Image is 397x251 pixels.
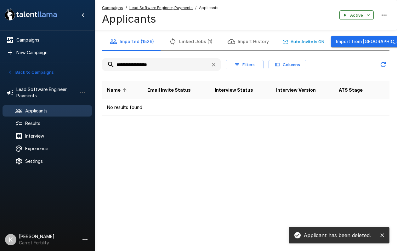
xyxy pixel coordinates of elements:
[339,10,374,20] button: Active
[147,86,191,94] span: Email Invite Status
[102,12,218,26] h4: Applicants
[276,86,316,94] span: Interview Version
[102,5,123,10] u: Campaigns
[339,86,363,94] span: ATS Stage
[195,5,196,11] span: /
[215,86,253,94] span: Interview Status
[102,99,377,116] td: No results found
[281,37,326,47] button: Auto-Invite is ON
[107,86,129,94] span: Name
[162,33,220,50] button: Linked Jobs (1)
[199,5,218,11] span: Applicants
[102,33,162,50] button: Imported (1526)
[220,33,276,50] button: Import History
[126,5,127,11] span: /
[226,60,264,70] button: Filters
[377,58,389,71] button: Updated Today - 5:22 PM
[129,5,193,10] u: Lead Software Engineer, Payments
[269,60,306,70] button: Columns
